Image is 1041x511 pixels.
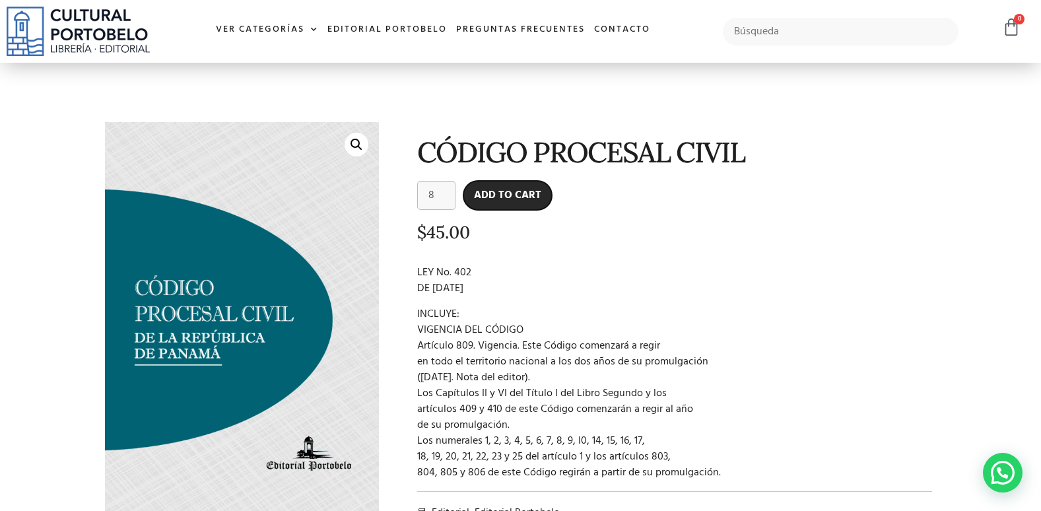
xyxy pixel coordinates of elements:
[1014,14,1024,24] span: 0
[723,18,958,46] input: Búsqueda
[417,181,455,210] input: Product quantity
[452,16,589,44] a: Preguntas frecuentes
[211,16,323,44] a: Ver Categorías
[417,221,470,243] bdi: 45.00
[417,306,933,481] p: INCLUYE: VIGENCIA DEL CÓDIGO Artículo 809. Vigencia. Este Código comenzará a regir en todo el ter...
[1002,18,1021,37] a: 0
[345,133,368,156] a: 🔍
[417,137,933,168] h1: CÓDIGO PROCESAL CIVIL
[463,181,552,210] button: Add to cart
[417,221,426,243] span: $
[323,16,452,44] a: Editorial Portobelo
[589,16,655,44] a: Contacto
[417,265,933,296] p: LEY No. 402 DE [DATE]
